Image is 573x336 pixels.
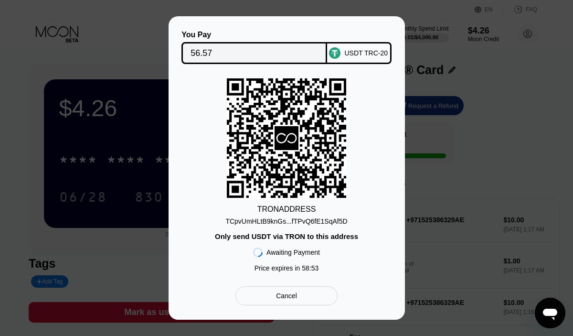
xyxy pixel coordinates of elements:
[276,292,297,300] div: Cancel
[255,264,319,272] div: Price expires in
[257,205,316,214] div: TRON ADDRESS
[183,31,391,64] div: You PayUSDT TRC-20
[225,214,347,225] div: TCpvUmHLtB9knGs...fTPvQ6fE1SqAf5D
[535,298,565,328] iframe: Кнопка запуска окна обмена сообщениями
[181,31,327,39] div: You Pay
[215,232,358,240] div: Only send USDT via TRON to this address
[266,249,320,256] div: Awaiting Payment
[225,217,347,225] div: TCpvUmHLtB9knGs...fTPvQ6fE1SqAf5D
[344,49,388,57] div: USDT TRC-20
[302,264,318,272] span: 58 : 53
[235,286,337,305] div: Cancel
